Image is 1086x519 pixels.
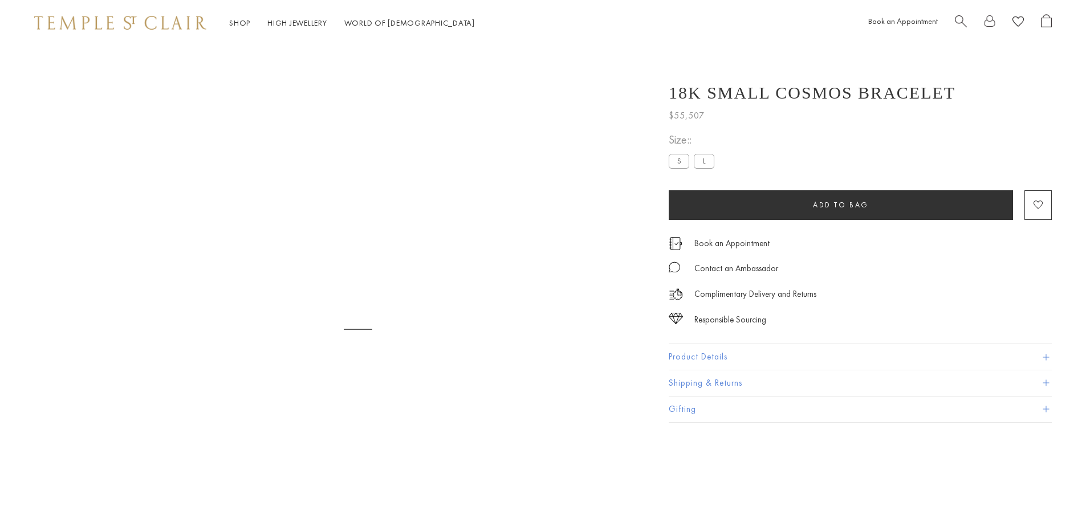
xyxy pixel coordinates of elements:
img: Temple St. Clair [34,16,206,30]
label: L [694,154,714,168]
div: Responsible Sourcing [694,313,766,327]
iframe: Gorgias live chat messenger [1029,465,1075,508]
button: Product Details [669,344,1052,370]
img: icon_appointment.svg [669,237,682,250]
label: S [669,154,689,168]
a: World of [DEMOGRAPHIC_DATA]World of [DEMOGRAPHIC_DATA] [344,18,475,28]
span: Size:: [669,130,719,149]
a: Book an Appointment [694,237,770,250]
img: icon_sourcing.svg [669,313,683,324]
img: icon_delivery.svg [669,287,683,301]
h1: 18K Small Cosmos Bracelet [669,83,955,103]
p: Complimentary Delivery and Returns [694,287,816,301]
button: Gifting [669,397,1052,422]
a: Search [955,14,967,32]
a: High JewelleryHigh Jewellery [267,18,327,28]
img: MessageIcon-01_2.svg [669,261,680,273]
span: $55,507 [669,108,705,123]
a: View Wishlist [1012,14,1024,32]
button: Add to bag [669,190,1013,220]
nav: Main navigation [229,16,475,30]
div: Contact an Ambassador [694,261,778,276]
button: Shipping & Returns [669,370,1052,396]
span: Add to bag [813,200,869,210]
a: ShopShop [229,18,250,28]
a: Book an Appointment [868,16,938,26]
a: Open Shopping Bag [1041,14,1052,32]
